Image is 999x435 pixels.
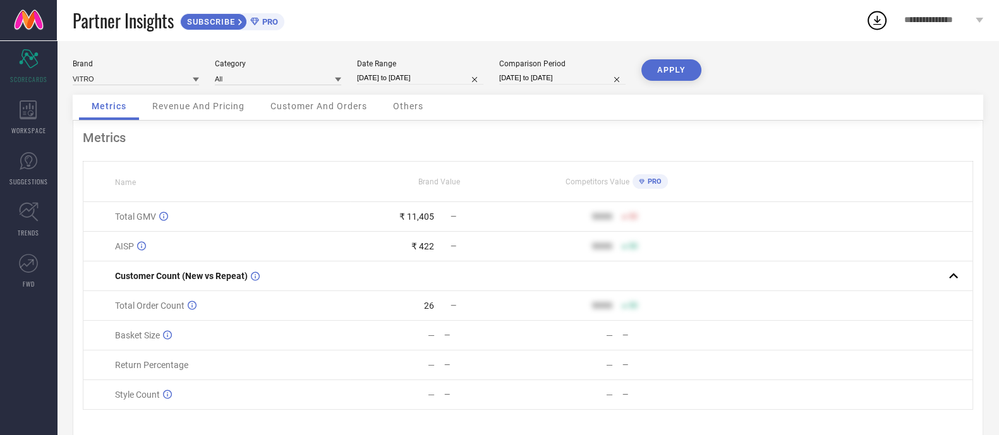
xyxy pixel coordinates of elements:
div: 9999 [592,212,612,222]
span: — [451,242,456,251]
div: 9999 [592,301,612,311]
span: SCORECARDS [10,74,47,84]
div: — [622,390,705,399]
div: Brand [73,59,199,68]
div: Comparison Period [499,59,626,68]
div: — [606,390,613,400]
span: Competitors Value [566,177,629,186]
span: Style Count [115,390,160,400]
span: 50 [629,301,638,310]
input: Select date range [357,71,483,85]
span: Brand Value [418,177,460,186]
span: Partner Insights [73,8,174,33]
div: — [428,330,435,340]
div: — [606,330,613,340]
div: Date Range [357,59,483,68]
div: ₹ 422 [411,241,434,251]
span: Others [393,101,423,111]
div: — [622,361,705,369]
div: — [444,390,527,399]
button: APPLY [641,59,701,81]
span: FWD [23,279,35,289]
div: — [444,331,527,340]
div: Category [215,59,341,68]
span: Revenue And Pricing [152,101,245,111]
span: 50 [629,212,638,221]
span: SUBSCRIBE [181,17,238,27]
div: — [428,390,435,400]
div: 9999 [592,241,612,251]
div: — [444,361,527,369]
span: Total GMV [115,212,156,222]
span: Name [115,178,136,187]
span: TRENDS [18,228,39,237]
div: Open download list [866,9,888,32]
span: — [451,212,456,221]
span: Return Percentage [115,360,188,370]
span: PRO [645,177,662,186]
span: Customer And Orders [270,101,367,111]
input: Select comparison period [499,71,626,85]
a: SUBSCRIBEPRO [180,10,284,30]
div: Metrics [83,130,973,145]
span: Total Order Count [115,301,185,311]
div: ₹ 11,405 [399,212,434,222]
span: Customer Count (New vs Repeat) [115,271,248,281]
div: 26 [424,301,434,311]
div: — [606,360,613,370]
span: PRO [259,17,278,27]
div: — [622,331,705,340]
div: — [428,360,435,370]
span: Basket Size [115,330,160,340]
span: WORKSPACE [11,126,46,135]
span: AISP [115,241,134,251]
span: 50 [629,242,638,251]
span: Metrics [92,101,126,111]
span: — [451,301,456,310]
span: SUGGESTIONS [9,177,48,186]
